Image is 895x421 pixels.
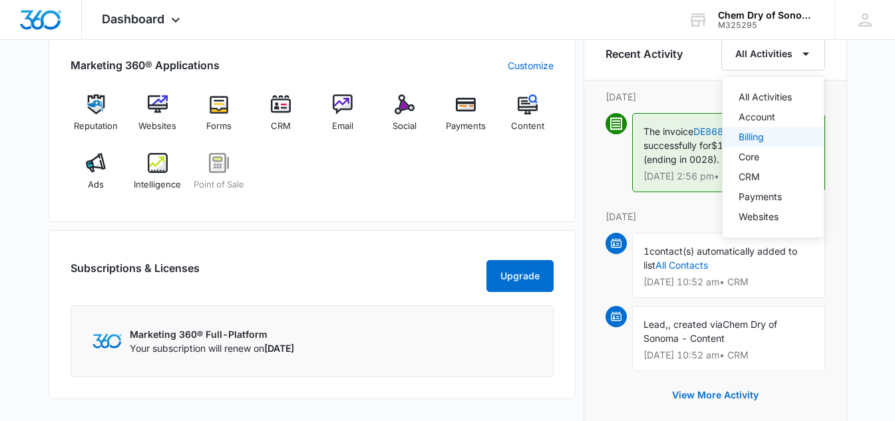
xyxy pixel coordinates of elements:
div: Account [739,112,792,122]
div: CRM [739,172,792,182]
a: Content [502,94,554,142]
p: [DATE] 10:52 am • CRM [643,351,814,360]
button: Billing [723,127,824,147]
span: , created via [668,319,723,330]
p: [DATE] 10:52 am • CRM [643,277,814,287]
p: Marketing 360® Full-Platform [130,327,294,341]
a: Ads [71,153,122,201]
p: [DATE] [606,210,825,223]
span: Ads [88,178,104,192]
div: Websites [739,212,792,221]
span: Point of Sale [194,178,244,192]
span: Email [332,120,353,133]
div: Payments [739,192,792,202]
a: DE868126-0027 [693,126,771,137]
span: Lead, [643,319,668,330]
p: Your subscription will renew on [130,341,294,355]
a: CRM [256,94,307,142]
p: [DATE] 2:56 pm • Billing [643,172,814,181]
h2: Subscriptions & Licenses [71,260,200,287]
p: [DATE] [606,90,825,104]
span: $1,654.00 [711,140,759,151]
button: View More Activity [659,379,772,411]
a: Reputation [71,94,122,142]
a: Intelligence [132,153,183,201]
a: Social [379,94,430,142]
span: Content [511,120,544,133]
h6: Recent Activity [606,46,683,62]
button: All Activities [723,87,824,107]
span: Forms [206,120,232,133]
button: CRM [723,167,824,187]
span: 1 [643,245,649,257]
a: Websites [132,94,183,142]
span: Reputation [74,120,118,133]
div: account name [718,10,815,21]
span: [DATE] [264,343,294,354]
a: Customize [508,59,554,72]
span: Payments [446,120,486,133]
span: CRM [271,120,291,133]
a: Forms [194,94,245,142]
span: Dashboard [102,12,164,26]
button: Upgrade [486,260,554,292]
a: Payments [441,94,492,142]
div: account id [718,21,815,30]
span: The invoice [643,126,693,137]
a: Point of Sale [194,153,245,201]
button: Websites [723,207,824,227]
img: Marketing 360 Logo [92,334,122,348]
a: All Contacts [655,259,708,271]
a: Email [317,94,369,142]
span: Intelligence [134,178,181,192]
span: Websites [138,120,176,133]
div: All Activities [739,92,792,102]
span: contact(s) automatically added to list [643,245,797,271]
h2: Marketing 360® Applications [71,57,220,73]
button: All Activities [721,37,825,70]
button: Account [723,107,824,127]
button: Payments [723,187,824,207]
div: Core [739,152,792,162]
div: Billing [739,132,792,142]
span: Social [393,120,417,133]
button: Core [723,147,824,167]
